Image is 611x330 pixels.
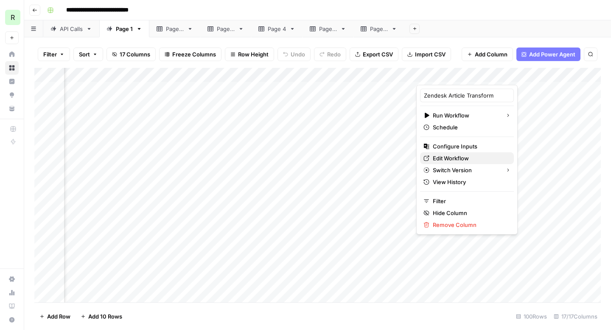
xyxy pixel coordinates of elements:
a: Learning Hub [5,299,19,313]
div: 17/17 Columns [550,310,601,323]
span: Add 10 Rows [88,312,122,321]
button: Add 10 Rows [76,310,127,323]
button: Add Row [34,310,76,323]
span: Switch Version [433,166,499,174]
a: API Calls [43,20,99,37]
a: Page 2 [149,20,200,37]
span: Export CSV [363,50,393,59]
div: 100 Rows [513,310,550,323]
span: Edit Workflow [433,154,507,162]
span: R [11,12,15,22]
button: Redo [314,48,346,61]
button: Row Height [225,48,274,61]
span: Row Height [238,50,269,59]
button: Help + Support [5,313,19,327]
button: Filter [38,48,70,61]
span: Filter [43,50,57,59]
span: Add Power Agent [529,50,575,59]
span: Add Column [475,50,507,59]
button: Add Column [462,48,513,61]
a: Page 5 [303,20,353,37]
button: Undo [277,48,311,61]
span: Freeze Columns [172,50,216,59]
button: Workspace: Re-Leased [5,7,19,28]
span: Import CSV [415,50,446,59]
span: Redo [327,50,341,59]
a: Home [5,48,19,61]
a: Page 3 [200,20,251,37]
span: Filter [433,197,507,205]
div: Page 2 [166,25,184,33]
button: 17 Columns [107,48,156,61]
span: Configure Inputs [433,142,507,151]
button: Import CSV [402,48,451,61]
a: Browse [5,61,19,75]
span: Remove Column [433,221,507,229]
div: Page 4 [268,25,286,33]
a: Page 1 [99,20,149,37]
a: Your Data [5,102,19,115]
div: Page 6 [370,25,388,33]
a: Usage [5,286,19,299]
div: API Calls [60,25,83,33]
span: View History [433,178,507,186]
a: Settings [5,272,19,286]
a: Opportunities [5,88,19,102]
span: Hide Column [433,209,507,217]
span: Sort [79,50,90,59]
div: Page 5 [319,25,337,33]
span: Add Row [47,312,70,321]
a: Insights [5,75,19,88]
div: Page 1 [116,25,133,33]
div: Page 3 [217,25,235,33]
a: Page 6 [353,20,404,37]
a: Page 4 [251,20,303,37]
span: Run Workflow [433,111,499,120]
button: Sort [73,48,103,61]
span: Schedule [433,123,507,131]
button: Add Power Agent [516,48,580,61]
button: Export CSV [350,48,398,61]
span: 17 Columns [120,50,150,59]
button: Freeze Columns [159,48,221,61]
span: Undo [291,50,305,59]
